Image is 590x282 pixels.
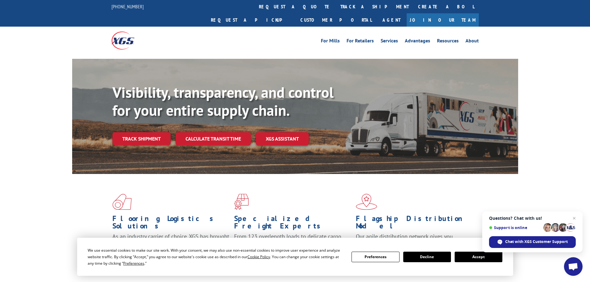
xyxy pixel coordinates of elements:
span: Chat with XGS Customer Support [489,236,576,248]
span: Questions? Chat with us! [489,216,576,221]
div: We use essential cookies to make our site work. With your consent, we may also use non-essential ... [88,247,344,267]
img: xgs-icon-total-supply-chain-intelligence-red [112,194,132,210]
span: Our agile distribution network gives you nationwide inventory management on demand. [356,233,470,247]
h1: Flooring Logistics Solutions [112,215,229,233]
a: Track shipment [112,132,171,145]
a: Agent [376,13,407,27]
div: Cookie Consent Prompt [77,238,513,276]
a: Open chat [564,257,583,276]
span: Cookie Policy [247,254,270,259]
a: Resources [437,38,459,45]
a: Advantages [405,38,430,45]
img: xgs-icon-focused-on-flooring-red [234,194,249,210]
a: For Retailers [347,38,374,45]
a: Join Our Team [407,13,479,27]
h1: Flagship Distribution Model [356,215,473,233]
a: About [465,38,479,45]
a: Services [381,38,398,45]
span: As an industry carrier of choice, XGS has brought innovation and dedication to flooring logistics... [112,233,229,255]
a: [PHONE_NUMBER] [111,3,144,10]
a: For Mills [321,38,340,45]
button: Accept [455,252,502,262]
span: Preferences [123,261,144,266]
button: Decline [403,252,451,262]
button: Preferences [352,252,399,262]
span: Support is online [489,225,541,230]
a: XGS ASSISTANT [256,132,309,145]
a: Request a pickup [206,13,296,27]
p: From 123 overlength loads to delicate cargo, our experienced staff knows the best way to move you... [234,233,351,260]
span: Chat with XGS Customer Support [505,239,568,245]
a: Customer Portal [296,13,376,27]
img: xgs-icon-flagship-distribution-model-red [356,194,377,210]
h1: Specialized Freight Experts [234,215,351,233]
a: Calculate transit time [176,132,251,145]
b: Visibility, transparency, and control for your entire supply chain. [112,83,334,120]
